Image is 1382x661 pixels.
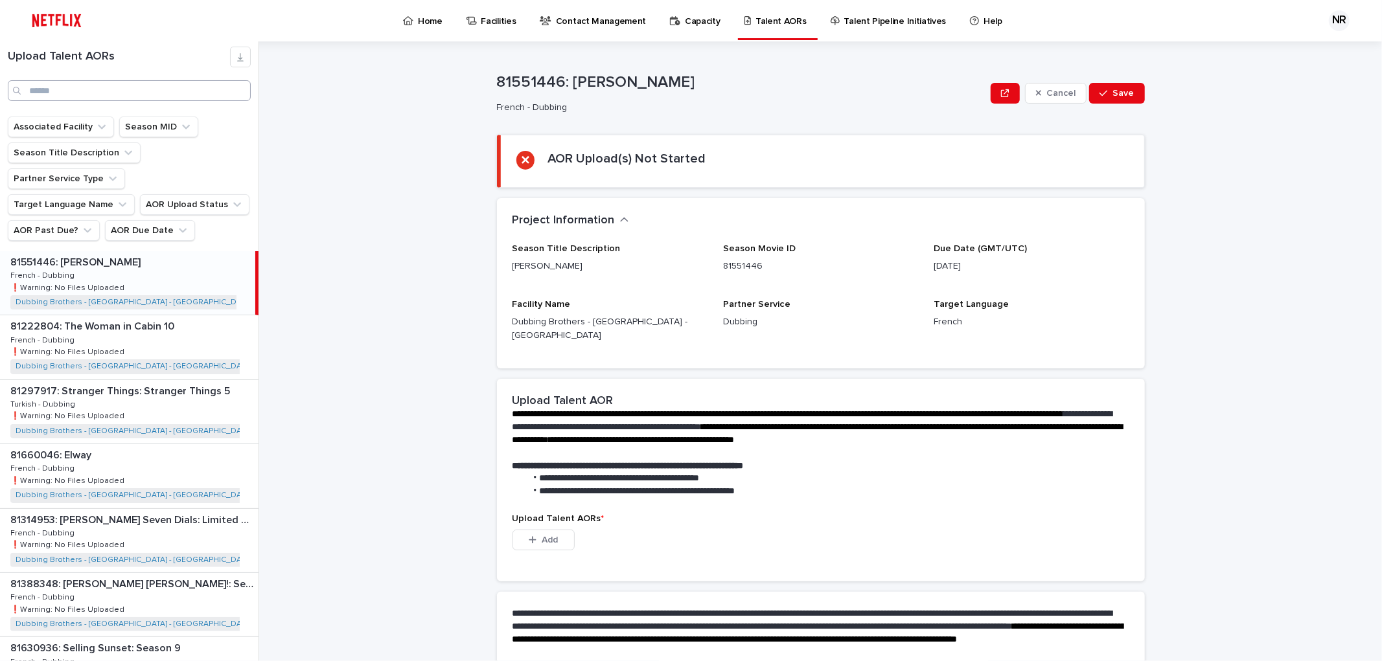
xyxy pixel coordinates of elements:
[10,383,233,398] p: 81297917: Stranger Things: Stranger Things 5
[1046,89,1076,98] span: Cancel
[512,214,615,228] h2: Project Information
[934,315,1129,329] p: French
[10,269,77,280] p: French - Dubbing
[16,298,252,307] a: Dubbing Brothers - [GEOGRAPHIC_DATA] - [GEOGRAPHIC_DATA]
[10,474,127,486] p: ❗️Warning: No Files Uploaded
[8,142,141,163] button: Season Title Description
[16,620,252,629] a: Dubbing Brothers - [GEOGRAPHIC_DATA] - [GEOGRAPHIC_DATA]
[10,281,127,293] p: ❗️Warning: No Files Uploaded
[10,345,127,357] p: ❗️Warning: No Files Uploaded
[723,315,918,329] p: Dubbing
[8,220,100,241] button: AOR Past Due?
[723,244,796,253] span: Season Movie ID
[16,427,252,436] a: Dubbing Brothers - [GEOGRAPHIC_DATA] - [GEOGRAPHIC_DATA]
[1089,83,1144,104] button: Save
[10,640,183,655] p: 81630936: Selling Sunset: Season 9
[10,511,256,526] p: 81314953: Agatha Christie's Seven Dials: Limited Series
[16,491,252,500] a: Dubbing Brothers - [GEOGRAPHIC_DATA] - [GEOGRAPHIC_DATA]
[512,530,575,550] button: Add
[10,333,77,345] p: French - Dubbing
[723,260,918,273] p: 81551446
[512,514,605,523] span: Upload Talent AORs
[10,409,127,421] p: ❗️Warning: No Files Uploaded
[16,555,252,565] a: Dubbing Brothers - [GEOGRAPHIC_DATA] - [GEOGRAPHIC_DATA]
[1329,10,1350,31] div: NR
[16,362,252,371] a: Dubbing Brothers - [GEOGRAPHIC_DATA] - [GEOGRAPHIC_DATA]
[8,50,230,64] h1: Upload Talent AORs
[26,8,87,34] img: ifQbXi3ZQGMSEF7WDB7W
[1113,89,1134,98] span: Save
[140,194,249,215] button: AOR Upload Status
[1025,83,1087,104] button: Cancel
[10,526,77,538] p: French - Dubbing
[10,538,127,550] p: ❗️Warning: No Files Uploaded
[10,576,256,590] p: 81388348: [PERSON_NAME] [PERSON_NAME]!: Season 1
[8,80,251,101] input: Search
[10,590,77,602] p: French - Dubbing
[8,194,135,215] button: Target Language Name
[512,214,629,228] button: Project Information
[512,394,614,409] h2: Upload Talent AOR
[512,244,621,253] span: Season Title Description
[10,462,77,473] p: French - Dubbing
[8,168,125,189] button: Partner Service Type
[10,447,94,462] p: 81660046: Elway
[10,398,78,409] p: Turkish - Dubbing
[497,73,986,92] p: 81551446: [PERSON_NAME]
[10,254,143,269] p: 81551446: [PERSON_NAME]
[10,603,127,614] p: ❗️Warning: No Files Uploaded
[8,117,114,137] button: Associated Facility
[119,117,198,137] button: Season MID
[934,244,1027,253] span: Due Date (GMT/UTC)
[547,151,706,166] h2: AOR Upload(s) Not Started
[512,315,708,342] p: Dubbing Brothers - [GEOGRAPHIC_DATA] - [GEOGRAPHIC_DATA]
[512,300,571,309] span: Facility Name
[934,260,1129,273] p: [DATE]
[934,300,1009,309] span: Target Language
[512,260,708,273] p: [PERSON_NAME]
[497,102,981,113] p: French - Dubbing
[723,300,790,309] span: Partner Service
[542,535,558,544] span: Add
[10,318,177,333] p: 81222804: The Woman in Cabin 10
[105,220,195,241] button: AOR Due Date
